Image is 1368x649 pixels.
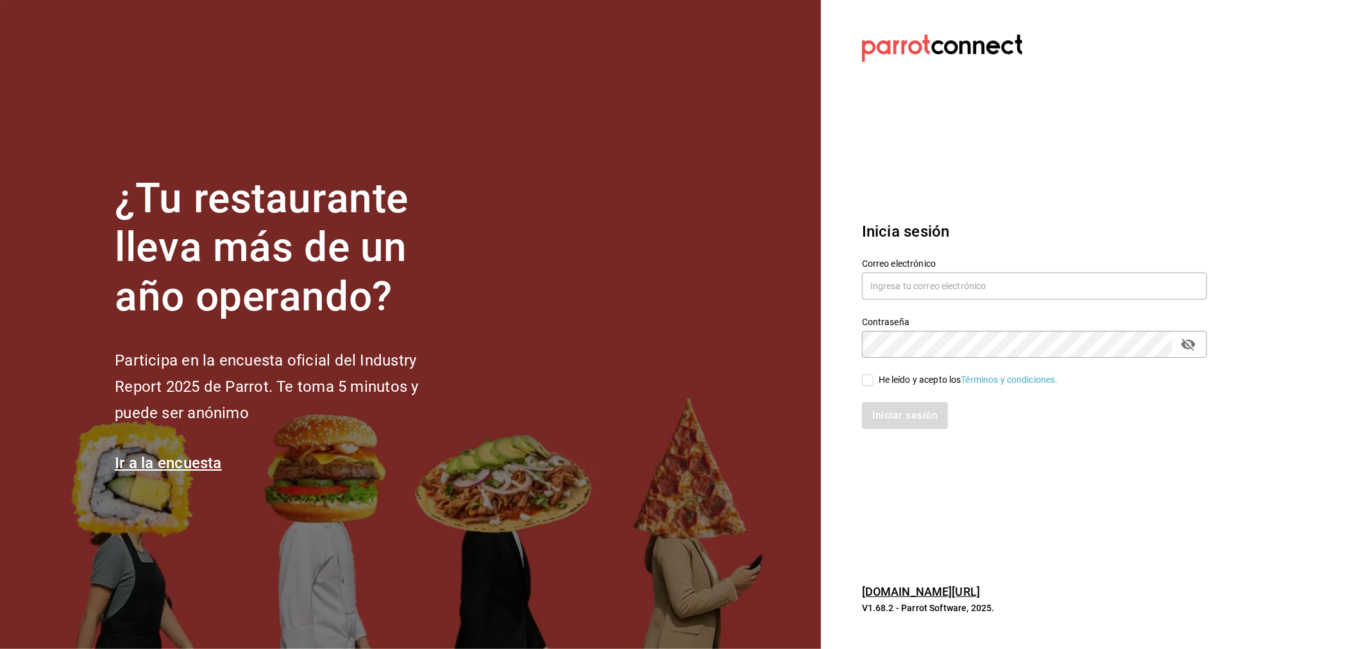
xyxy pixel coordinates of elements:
input: Ingresa tu correo electrónico [862,273,1207,299]
a: Términos y condiciones. [961,375,1058,385]
button: passwordField [1178,333,1199,355]
div: He leído y acepto los [879,373,1058,387]
a: [DOMAIN_NAME][URL] [862,585,980,598]
label: Correo electrónico [862,259,1207,268]
a: Ir a la encuesta [115,454,222,472]
h1: ¿Tu restaurante lleva más de un año operando? [115,174,461,322]
label: Contraseña [862,317,1207,326]
h2: Participa en la encuesta oficial del Industry Report 2025 de Parrot. Te toma 5 minutos y puede se... [115,348,461,426]
p: V1.68.2 - Parrot Software, 2025. [862,602,1207,614]
h3: Inicia sesión [862,220,1207,243]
